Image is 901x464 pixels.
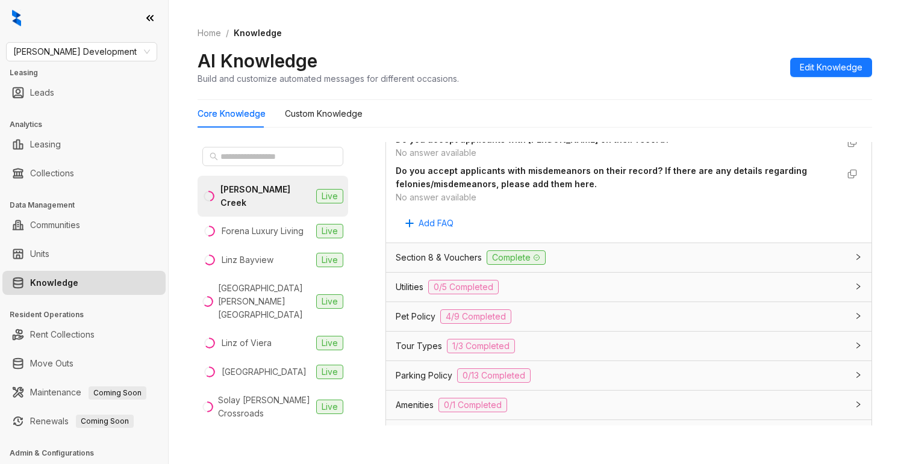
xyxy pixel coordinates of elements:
[220,183,311,209] div: [PERSON_NAME] Creek
[2,351,166,376] li: Move Outs
[438,398,507,412] span: 0/1 Completed
[10,119,168,130] h3: Analytics
[30,242,49,266] a: Units
[396,251,482,264] span: Section 8 & Vouchers
[222,336,272,350] div: Linz of Viera
[226,26,229,40] li: /
[800,61,862,74] span: Edit Knowledge
[10,309,168,320] h3: Resident Operations
[30,132,61,156] a: Leasing
[222,253,273,267] div: Linz Bayview
[396,165,807,189] strong: Do you accept applicants with misdemeanors on their record? If there are any details regarding fe...
[386,391,871,419] div: Amenities0/1 Completed
[855,401,862,408] span: collapsed
[2,242,166,266] li: Units
[218,394,311,420] div: Solay [PERSON_NAME] Crossroads
[855,253,862,261] span: collapsed
[447,339,515,353] span: 1/3 Completed
[487,250,546,265] span: Complete
[2,213,166,237] li: Communities
[316,400,343,414] span: Live
[222,224,304,238] div: Forena Luxury Living
[396,214,463,233] button: Add FAQ
[30,161,74,185] a: Collections
[316,224,343,238] span: Live
[2,271,166,295] li: Knowledge
[2,323,166,347] li: Rent Collections
[198,72,459,85] div: Build and customize automated messages for different occasions.
[790,58,872,77] button: Edit Knowledge
[10,200,168,211] h3: Data Management
[30,81,54,105] a: Leads
[218,282,311,321] div: [GEOGRAPHIC_DATA][PERSON_NAME][GEOGRAPHIC_DATA]
[396,191,838,204] div: No answer available
[13,43,150,61] span: Davis Development
[12,10,21,26] img: logo
[316,294,343,309] span: Live
[285,107,363,120] div: Custom Knowledge
[419,217,454,230] span: Add FAQ
[30,409,134,433] a: RenewalsComing Soon
[386,420,871,448] div: Rent Collections
[855,371,862,379] span: collapsed
[316,253,343,267] span: Live
[396,339,442,353] span: Tour Types
[855,312,862,320] span: collapsed
[30,323,95,347] a: Rent Collections
[89,386,146,400] span: Coming Soon
[855,283,862,290] span: collapsed
[30,351,73,376] a: Move Outs
[30,213,80,237] a: Communities
[210,152,218,161] span: search
[386,302,871,331] div: Pet Policy4/9 Completed
[396,146,838,159] div: No answer available
[10,448,168,459] h3: Admin & Configurations
[234,28,282,38] span: Knowledge
[198,107,266,120] div: Core Knowledge
[76,415,134,428] span: Coming Soon
[10,67,168,78] h3: Leasing
[316,336,343,350] span: Live
[198,49,317,72] h2: AI Knowledge
[428,280,499,294] span: 0/5 Completed
[316,365,343,379] span: Live
[386,273,871,302] div: Utilities0/5 Completed
[2,380,166,404] li: Maintenance
[316,189,343,203] span: Live
[457,368,531,383] span: 0/13 Completed
[195,26,223,40] a: Home
[2,161,166,185] li: Collections
[30,271,78,295] a: Knowledge
[386,332,871,360] div: Tour Types1/3 Completed
[855,342,862,349] span: collapsed
[2,409,166,433] li: Renewals
[2,81,166,105] li: Leads
[396,280,423,294] span: Utilities
[386,243,871,272] div: Section 8 & VouchersComplete
[396,310,435,323] span: Pet Policy
[396,398,434,412] span: Amenities
[396,369,452,382] span: Parking Policy
[2,132,166,156] li: Leasing
[440,309,511,324] span: 4/9 Completed
[386,361,871,390] div: Parking Policy0/13 Completed
[222,365,307,379] div: [GEOGRAPHIC_DATA]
